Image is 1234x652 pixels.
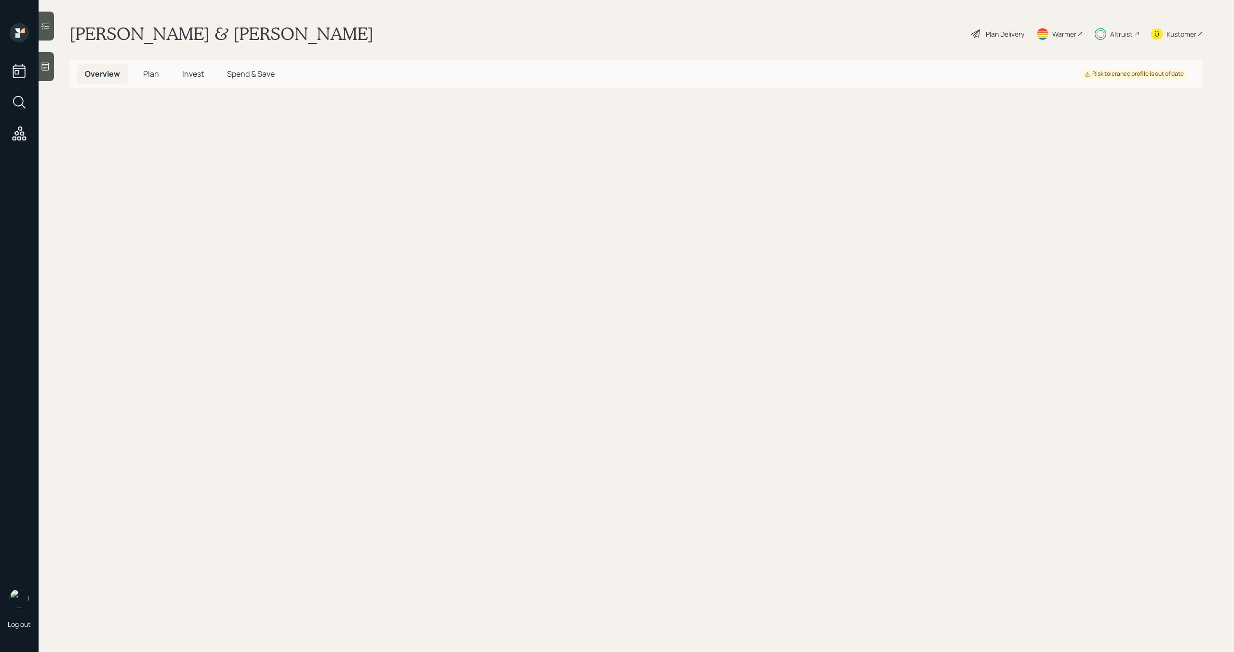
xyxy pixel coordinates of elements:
div: Plan Delivery [986,29,1024,39]
h1: [PERSON_NAME] & [PERSON_NAME] [69,23,374,44]
div: Warmer [1052,29,1076,39]
div: Risk tolerance profile is out of date [1085,70,1184,78]
span: Plan [143,68,159,79]
img: michael-russo-headshot.png [10,589,29,608]
div: Altruist [1110,29,1133,39]
span: Invest [182,68,204,79]
div: Log out [8,620,31,629]
div: Kustomer [1167,29,1196,39]
span: Overview [85,68,120,79]
span: Spend & Save [227,68,275,79]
